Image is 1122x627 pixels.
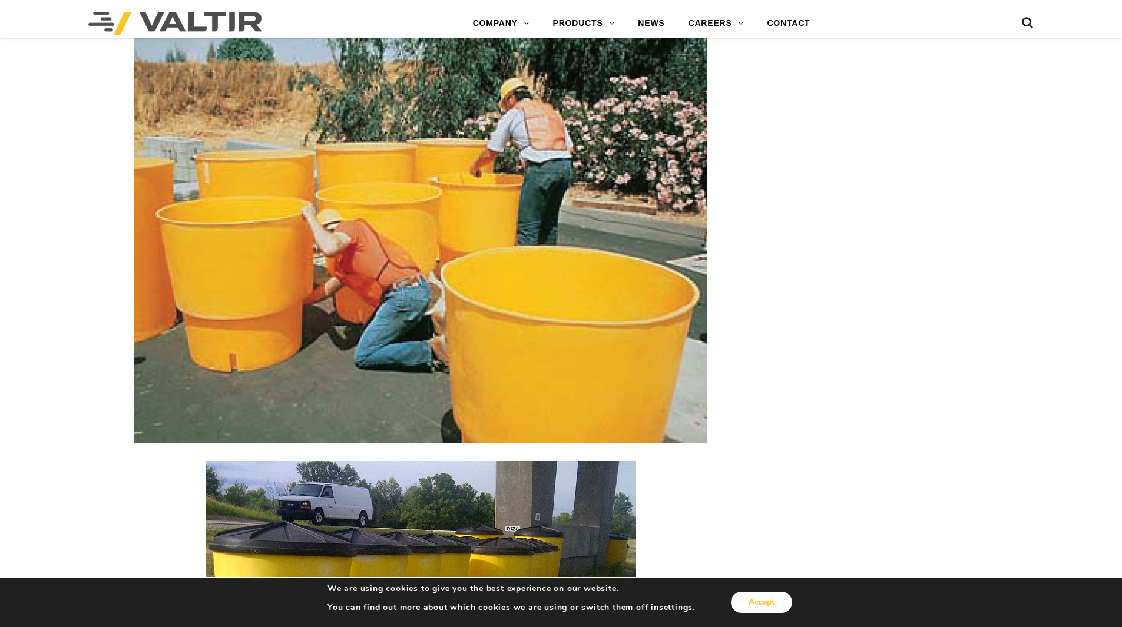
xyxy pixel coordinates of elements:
button: Accept [731,592,792,613]
button: settings [659,602,693,613]
img: Valtir [88,12,262,35]
a: CAREERS [677,12,756,35]
a: CONTACT [755,12,822,35]
p: We are using cookies to give you the best experience on our website. [327,583,695,594]
p: You can find out more about which cookies we are using or switch them off in . [327,602,695,613]
a: PRODUCTS [541,12,627,35]
a: NEWS [626,12,676,35]
a: COMPANY [461,12,541,35]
